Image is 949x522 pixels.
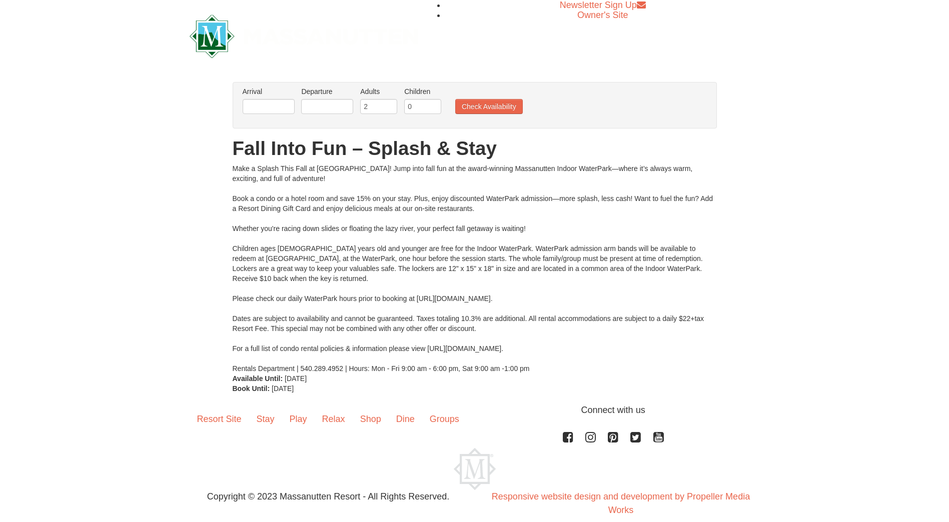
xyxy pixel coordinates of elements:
[301,86,353,96] label: Departure
[190,403,249,434] a: Resort Site
[190,403,760,417] p: Connect with us
[285,374,307,382] span: [DATE]
[360,86,397,96] label: Adults
[233,138,717,158] h1: Fall Into Fun – Splash & Stay
[233,374,283,382] strong: Available Until:
[422,403,467,434] a: Groups
[190,14,419,58] img: Massanutten Resort Logo
[315,403,353,434] a: Relax
[272,384,294,392] span: [DATE]
[577,10,628,20] a: Owner's Site
[353,403,389,434] a: Shop
[282,403,315,434] a: Play
[249,403,282,434] a: Stay
[233,384,270,392] strong: Book Until:
[455,99,523,114] button: Check Availability
[492,491,750,515] a: Responsive website design and development by Propeller Media Works
[454,448,496,490] img: Massanutten Resort Logo
[190,23,419,46] a: Massanutten Resort
[182,490,475,503] p: Copyright © 2023 Massanutten Resort - All Rights Reserved.
[233,163,717,373] div: Make a Splash This Fall at [GEOGRAPHIC_DATA]! Jump into fall fun at the award-winning Massanutten...
[389,403,422,434] a: Dine
[243,86,295,96] label: Arrival
[404,86,441,96] label: Children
